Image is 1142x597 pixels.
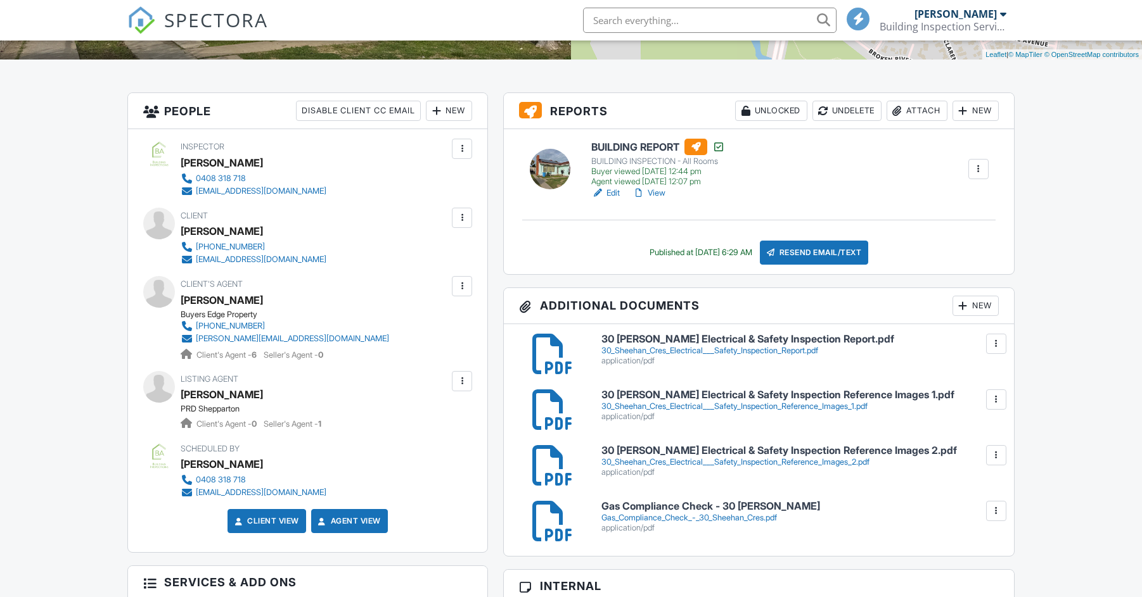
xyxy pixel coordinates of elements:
div: application/pdf [601,523,999,533]
div: BUILDING INSPECTION - All Rooms [591,156,725,167]
div: Resend Email/Text [760,241,869,265]
div: [PHONE_NUMBER] [196,242,265,252]
a: [PERSON_NAME][EMAIL_ADDRESS][DOMAIN_NAME] [181,332,389,345]
h6: Gas Compliance Check - 30 [PERSON_NAME] [601,501,999,512]
a: [EMAIL_ADDRESS][DOMAIN_NAME] [181,185,326,198]
div: 30_Sheehan_Cres_Electrical___Safety_Inspection_Report.pdf [601,346,999,356]
div: [PERSON_NAME] [181,385,263,404]
span: Seller's Agent - [264,419,321,429]
div: | [982,49,1142,60]
a: [EMAIL_ADDRESS][DOMAIN_NAME] [181,253,326,266]
div: New [426,101,472,121]
span: Client's Agent - [196,350,259,360]
a: Agent View [316,515,381,527]
div: New [953,101,999,121]
strong: 1 [318,419,321,429]
a: BUILDING REPORT BUILDING INSPECTION - All Rooms Buyer viewed [DATE] 12:44 pm Agent viewed [DATE] ... [591,139,725,187]
div: [PERSON_NAME] [181,455,263,474]
a: © OpenStreetMap contributors [1044,51,1139,58]
a: Client View [232,515,299,527]
a: Gas Compliance Check - 30 [PERSON_NAME] Gas_Compliance_Check_-_30_Sheehan_Cres.pdf application/pdf [601,501,999,533]
span: Scheduled By [181,444,240,453]
div: Agent viewed [DATE] 12:07 pm [591,177,725,187]
div: [PERSON_NAME] [181,222,263,241]
h6: 30 [PERSON_NAME] Electrical & Safety Inspection Report.pdf [601,334,999,345]
span: Inspector [181,142,224,151]
div: Published at [DATE] 6:29 AM [650,248,752,258]
h3: Reports [504,93,1014,129]
div: 30_Sheehan_Cres_Electrical___Safety_Inspection_Reference_Images_2.pdf [601,457,999,467]
a: © MapTiler [1008,51,1043,58]
h6: 30 [PERSON_NAME] Electrical & Safety Inspection Reference Images 1.pdf [601,389,999,401]
a: 30 [PERSON_NAME] Electrical & Safety Inspection Reference Images 2.pdf 30_Sheehan_Cres_Electrical... [601,445,999,477]
a: 30 [PERSON_NAME] Electrical & Safety Inspection Report.pdf 30_Sheehan_Cres_Electrical___Safety_In... [601,334,999,366]
span: Client [181,211,208,220]
div: PRD Shepparton [181,404,321,414]
a: 0408 318 718 [181,474,326,486]
div: [EMAIL_ADDRESS][DOMAIN_NAME] [196,186,326,196]
div: New [953,296,999,316]
div: [EMAIL_ADDRESS][DOMAIN_NAME] [196,255,326,265]
a: SPECTORA [127,17,268,44]
div: Undelete [812,101,882,121]
span: Client's Agent [181,279,243,289]
div: [PERSON_NAME][EMAIL_ADDRESS][DOMAIN_NAME] [196,334,389,344]
strong: 6 [252,350,257,360]
div: Attach [887,101,947,121]
div: 0408 318 718 [196,475,246,485]
a: [EMAIL_ADDRESS][DOMAIN_NAME] [181,486,326,499]
a: 0408 318 718 [181,172,326,185]
span: Seller's Agent - [264,350,323,360]
a: Edit [591,187,620,199]
div: [PERSON_NAME] [181,291,263,310]
h6: 30 [PERSON_NAME] Electrical & Safety Inspection Reference Images 2.pdf [601,445,999,456]
a: View [632,187,665,199]
a: [PHONE_NUMBER] [181,241,326,253]
div: [PHONE_NUMBER] [196,321,265,331]
strong: 0 [252,419,257,429]
div: [PERSON_NAME] [181,153,263,172]
div: application/pdf [601,356,999,366]
div: application/pdf [601,412,999,422]
div: [PERSON_NAME] [914,8,997,20]
a: [PHONE_NUMBER] [181,320,389,332]
img: The Best Home Inspection Software - Spectora [127,6,155,34]
div: Unlocked [735,101,807,121]
div: Buyer viewed [DATE] 12:44 pm [591,167,725,177]
div: Disable Client CC Email [296,101,421,121]
h6: BUILDING REPORT [591,139,725,155]
strong: 0 [318,350,323,360]
div: Gas_Compliance_Check_-_30_Sheehan_Cres.pdf [601,513,999,523]
span: Listing Agent [181,374,238,384]
h3: Additional Documents [504,288,1014,324]
span: SPECTORA [164,6,268,33]
a: 30 [PERSON_NAME] Electrical & Safety Inspection Reference Images 1.pdf 30_Sheehan_Cres_Electrical... [601,389,999,422]
h3: People [128,93,487,129]
div: Buyers Edge Property [181,310,399,320]
div: application/pdf [601,467,999,477]
div: [EMAIL_ADDRESS][DOMAIN_NAME] [196,487,326,498]
a: Leaflet [985,51,1006,58]
div: 0408 318 718 [196,173,246,184]
div: Building Inspection Services [880,20,1006,33]
input: Search everything... [583,8,837,33]
span: Client's Agent - [196,419,259,429]
div: 30_Sheehan_Cres_Electrical___Safety_Inspection_Reference_Images_1.pdf [601,401,999,412]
